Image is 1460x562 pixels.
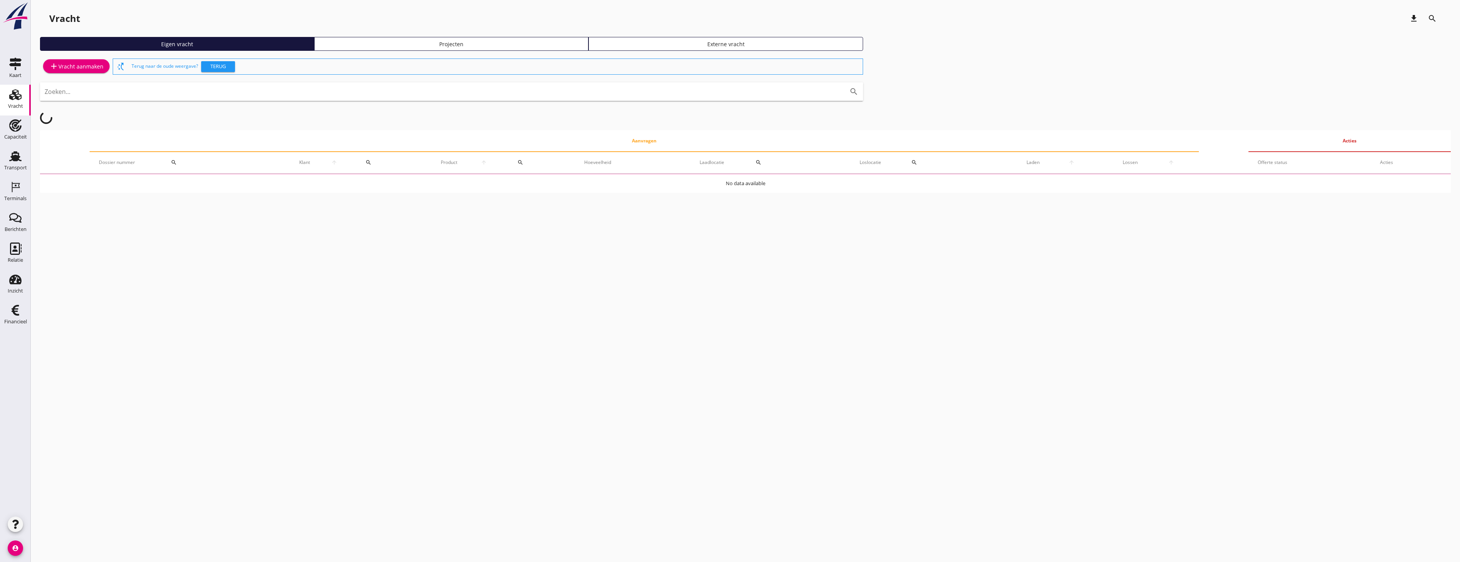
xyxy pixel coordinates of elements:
[201,61,235,72] button: Terug
[4,196,27,201] div: Terminals
[99,153,270,172] div: Dossier nummer
[8,540,23,556] i: account_circle
[517,159,523,166] i: search
[4,134,27,139] div: Capaciteit
[8,258,23,263] div: Relatie
[469,159,499,166] i: arrow_upward
[171,159,177,166] i: search
[1428,14,1437,23] i: search
[429,159,469,166] span: Product
[592,40,859,48] div: Externe vracht
[132,59,860,74] div: Terug naar de oude weergave?
[318,40,585,48] div: Projecten
[4,319,27,324] div: Financieel
[1153,159,1190,166] i: arrow_upward
[204,63,232,70] div: Terug
[8,288,23,293] div: Inzicht
[584,159,681,166] div: Hoeveelheid
[1258,159,1361,166] div: Offerte status
[755,159,762,166] i: search
[911,159,917,166] i: search
[860,153,993,172] div: Loslocatie
[45,85,837,98] input: Zoeken...
[5,227,27,232] div: Berichten
[314,37,588,51] a: Projecten
[2,2,29,30] img: logo-small.a267ee39.svg
[90,130,1199,152] th: Aanvragen
[365,159,372,166] i: search
[8,104,23,109] div: Vracht
[116,62,125,71] i: switch_access_shortcut
[9,73,22,78] div: Kaart
[43,40,311,48] div: Eigen vracht
[40,37,314,51] a: Eigen vracht
[40,174,1451,193] td: No data available
[49,12,80,25] div: Vracht
[4,165,27,170] div: Transport
[588,37,863,51] a: Externe vracht
[700,153,841,172] div: Laadlocatie
[49,62,58,71] i: add
[43,59,110,73] a: Vracht aanmaken
[288,159,320,166] span: Klant
[1380,159,1442,166] div: Acties
[1409,14,1418,23] i: download
[320,159,348,166] i: arrow_upward
[1248,130,1451,152] th: Acties
[1054,159,1089,166] i: arrow_upward
[849,87,858,96] i: search
[1108,159,1153,166] span: Lossen
[1012,159,1054,166] span: Laden
[49,62,103,71] div: Vracht aanmaken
